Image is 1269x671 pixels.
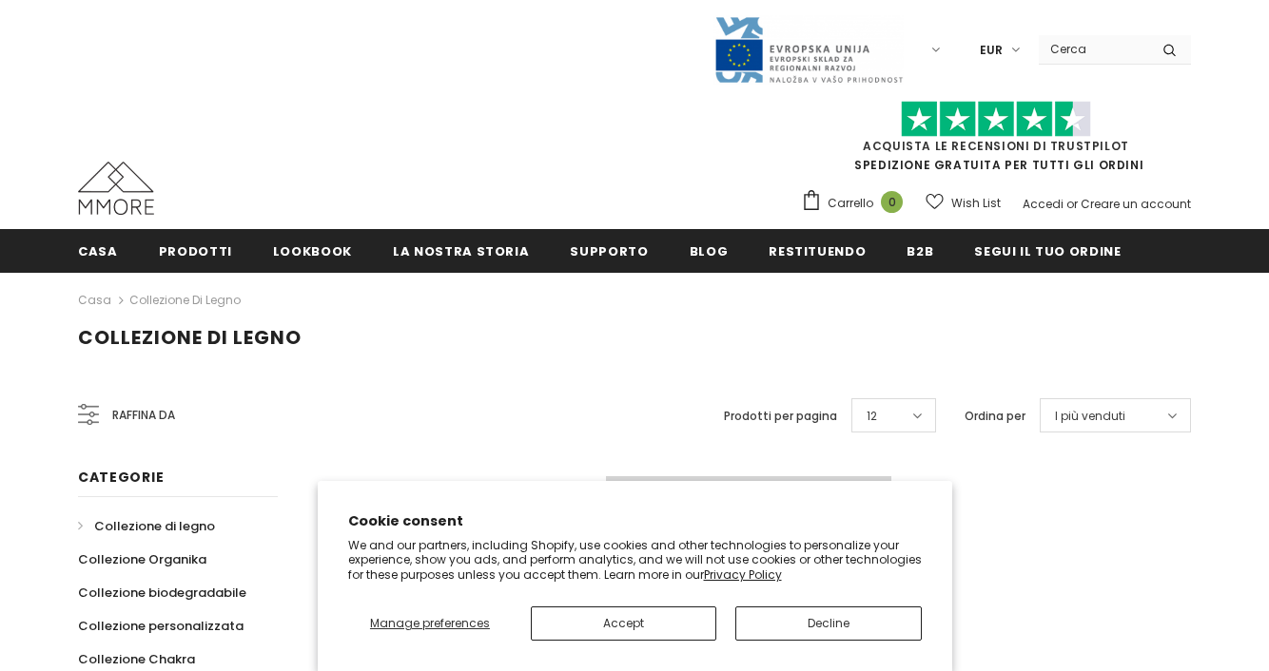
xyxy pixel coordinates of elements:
[531,606,716,641] button: Accept
[801,189,912,218] a: Carrello 0
[370,615,490,631] span: Manage preferences
[926,186,1001,220] a: Wish List
[273,229,352,272] a: Lookbook
[94,517,215,535] span: Collezione di legno
[78,468,164,487] span: Categorie
[78,617,244,635] span: Collezione personalizzata
[348,511,922,531] h2: Cookie consent
[393,242,529,260] span: La nostra storia
[78,584,246,602] span: Collezione biodegradabile
[129,292,241,308] a: Collezione di legno
[570,242,648,260] span: supporto
[828,194,873,213] span: Carrello
[78,289,111,312] a: Casa
[974,229,1121,272] a: Segui il tuo ordine
[980,41,1003,60] span: EUR
[1055,407,1125,426] span: I più venduti
[78,242,118,260] span: Casa
[78,543,206,576] a: Collezione Organika
[690,229,729,272] a: Blog
[78,609,244,642] a: Collezione personalizzata
[78,162,154,215] img: Casi MMORE
[1066,196,1078,212] span: or
[78,324,302,351] span: Collezione di legno
[348,538,922,583] p: We and our partners, including Shopify, use cookies and other technologies to personalize your ex...
[863,138,1129,154] a: Acquista le recensioni di TrustPilot
[881,191,903,213] span: 0
[974,242,1121,260] span: Segui il tuo ordine
[907,229,933,272] a: B2B
[348,606,513,641] button: Manage preferences
[724,407,837,426] label: Prodotti per pagina
[769,242,866,260] span: Restituendo
[78,229,118,272] a: Casa
[273,242,352,260] span: Lookbook
[713,41,904,57] a: Javni Razpis
[690,242,729,260] span: Blog
[1081,196,1191,212] a: Creare un account
[801,109,1191,173] span: SPEDIZIONE GRATUITA PER TUTTI GLI ORDINI
[704,566,782,583] a: Privacy Policy
[159,242,232,260] span: Prodotti
[965,407,1025,426] label: Ordina per
[1039,35,1148,63] input: Search Site
[1023,196,1064,212] a: Accedi
[735,606,921,641] button: Decline
[951,194,1001,213] span: Wish List
[570,229,648,272] a: supporto
[78,650,195,668] span: Collezione Chakra
[713,15,904,85] img: Javni Razpis
[867,407,877,426] span: 12
[907,242,933,260] span: B2B
[78,576,246,609] a: Collezione biodegradabile
[393,229,529,272] a: La nostra storia
[78,509,215,543] a: Collezione di legno
[112,405,175,426] span: Raffina da
[159,229,232,272] a: Prodotti
[769,229,866,272] a: Restituendo
[78,550,206,568] span: Collezione Organika
[901,101,1091,138] img: Fidati di Pilot Stars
